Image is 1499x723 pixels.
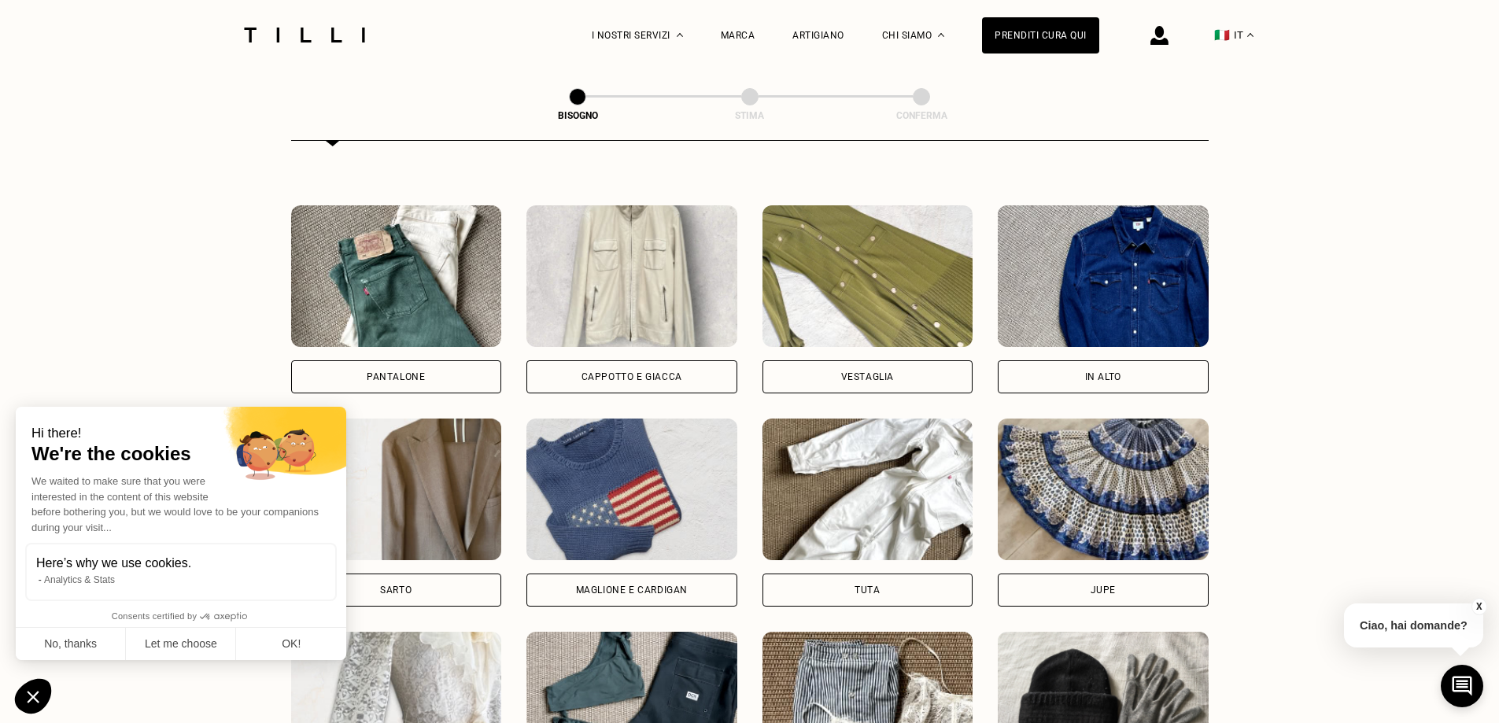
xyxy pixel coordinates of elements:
button: X [1471,598,1487,615]
img: Tilli retouche votre Cappotto e giacca [526,205,737,347]
img: Tilli retouche votre In alto [998,205,1209,347]
div: In alto [1085,372,1121,382]
img: Tilli retouche votre Vestaglia [762,205,973,347]
img: Tilli retouche votre Maglione e cardigan [526,419,737,560]
img: Menu a discesa su [938,33,944,37]
div: Maglione e cardigan [576,585,688,595]
div: Bisogno [499,110,656,121]
img: Tilli retouche votre Pantalone [291,205,502,347]
div: Tuta [855,585,880,595]
img: Tilli retouche votre Sarto [291,419,502,560]
div: Sarto [380,585,412,595]
img: icona di accesso [1150,26,1169,45]
a: Artigiano [792,30,844,41]
div: Vestaglia [841,372,894,382]
div: Cappotto e giacca [582,372,682,382]
img: menu déroulant [1247,33,1253,37]
img: Menu a tendina [677,33,683,37]
img: Tilli retouche votre Tuta [762,419,973,560]
div: Conferma [843,110,1000,121]
img: Logo del servizio di sartoria Tilli [238,28,371,42]
div: Pantalone [367,372,425,382]
span: 🇮🇹 [1214,28,1230,42]
a: Marca [721,30,755,41]
a: Prenditi cura qui [982,17,1099,53]
div: Jupe [1091,585,1116,595]
p: Ciao, hai domande? [1344,603,1483,647]
img: Tilli retouche votre Jupe [998,419,1209,560]
div: Stima [671,110,829,121]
